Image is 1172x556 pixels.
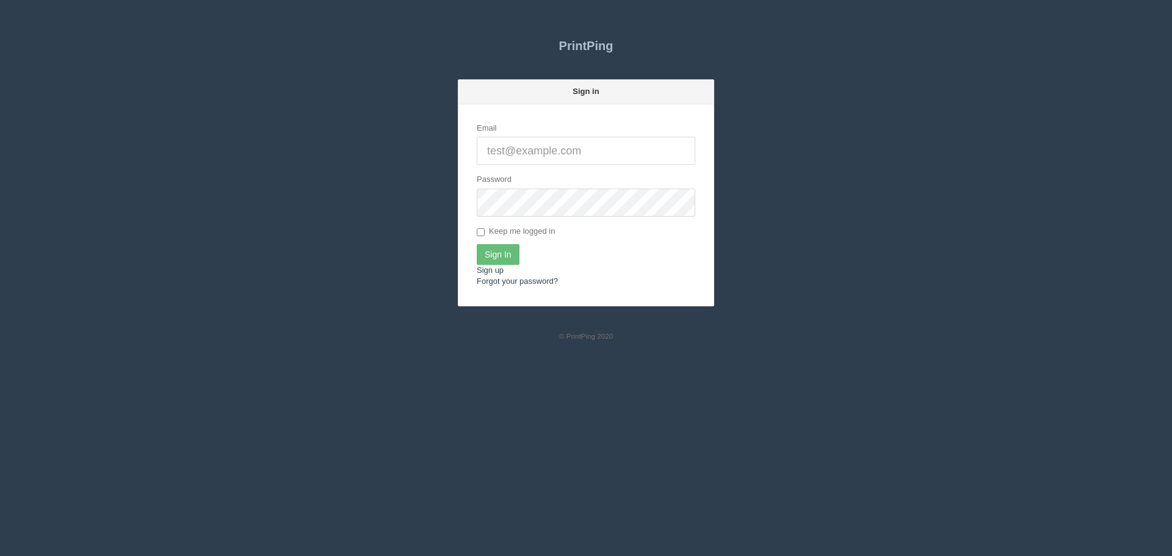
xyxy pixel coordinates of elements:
input: Sign In [477,244,519,265]
input: Keep me logged in [477,228,485,236]
a: Sign up [477,265,504,275]
a: Forgot your password? [477,276,558,286]
label: Keep me logged in [477,226,555,238]
a: PrintPing [458,31,714,61]
input: test@example.com [477,137,695,165]
label: Password [477,174,512,186]
small: © PrintPing 2020 [559,332,613,340]
strong: Sign in [573,87,599,96]
label: Email [477,123,497,134]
